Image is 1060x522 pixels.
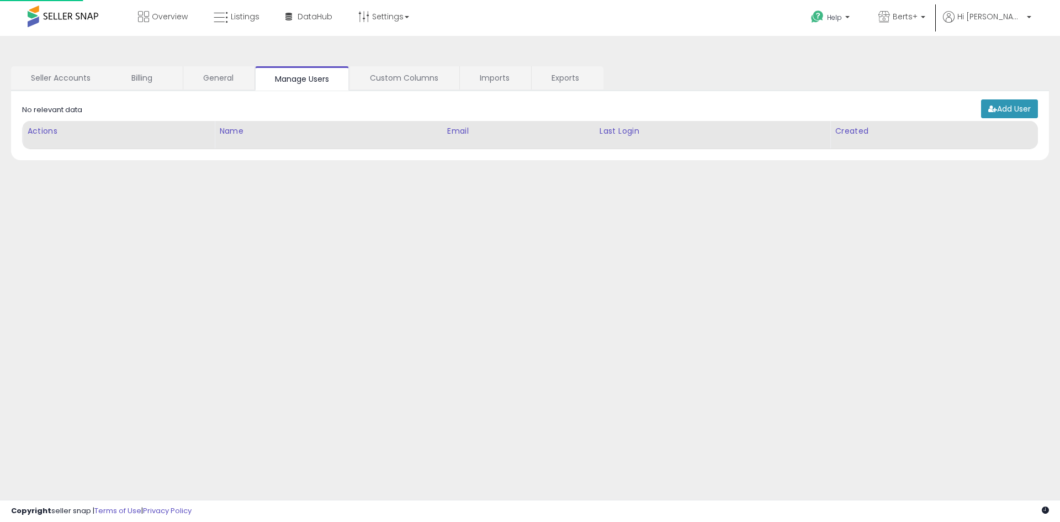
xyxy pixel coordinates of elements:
[11,505,51,516] strong: Copyright
[802,2,861,36] a: Help
[219,125,438,137] div: Name
[893,11,918,22] span: Berts+
[532,66,602,89] a: Exports
[27,125,210,137] div: Actions
[810,10,824,24] i: Get Help
[11,506,192,516] div: seller snap | |
[112,66,182,89] a: Billing
[460,66,530,89] a: Imports
[835,125,1033,137] div: Created
[22,105,82,115] div: No relevant data
[981,99,1038,118] a: Add User
[298,11,332,22] span: DataHub
[943,11,1031,36] a: Hi [PERSON_NAME]
[94,505,141,516] a: Terms of Use
[957,11,1024,22] span: Hi [PERSON_NAME]
[447,125,590,137] div: Email
[231,11,259,22] span: Listings
[827,13,842,22] span: Help
[350,66,458,89] a: Custom Columns
[152,11,188,22] span: Overview
[183,66,253,89] a: General
[255,66,349,91] a: Manage Users
[11,66,110,89] a: Seller Accounts
[600,125,825,137] div: Last Login
[143,505,192,516] a: Privacy Policy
